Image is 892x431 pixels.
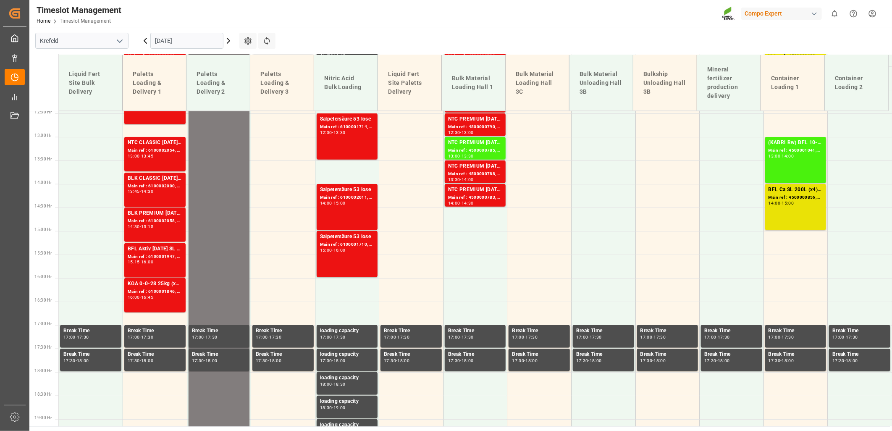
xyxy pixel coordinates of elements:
div: 18:00 [205,359,218,363]
div: 18:00 [320,382,332,386]
div: 16:00 [141,260,153,264]
div: 17:30 [654,335,666,339]
div: Main ref : 6100002000, 2000001288 [128,183,182,190]
button: Compo Expert [741,5,825,21]
div: BLK CLASSIC [DATE]+3+TE 600kg BBSOB DF 25kg (x36) DENTC PREMIUM [DATE]+3+TE 600kg BBBLK PREMIUM [... [128,174,182,183]
div: 17:00 [640,335,653,339]
div: Break Time [384,327,438,335]
div: 14:30 [128,225,140,229]
div: loading capacity [320,374,375,382]
div: 13:00 [448,154,460,158]
div: Break Time [192,350,247,359]
div: 18:00 [590,359,602,363]
div: Liquid Fert Site Bulk Delivery [66,66,115,100]
div: 17:30 [128,359,140,363]
span: 17:00 Hr [34,321,52,326]
div: 15:00 [320,248,332,252]
div: 18:00 [141,359,153,363]
div: - [268,359,269,363]
div: Break Time [704,350,759,359]
input: DD.MM.YYYY [150,33,223,49]
div: 17:30 [256,359,268,363]
div: - [76,335,77,339]
div: - [780,335,782,339]
div: 17:30 [192,359,204,363]
div: - [460,131,462,134]
div: Main ref : 4500001041, 2000000776 [769,147,823,154]
div: Paletts Loading & Delivery 3 [257,66,307,100]
div: Main ref : 4500000856, 2000000727 [769,194,823,201]
div: - [140,359,141,363]
div: Break Time [769,350,823,359]
div: 14:30 [462,201,474,205]
div: 12:30 [320,131,332,134]
div: Salpetersäure 53 lose [320,233,375,241]
div: Break Time [192,327,247,335]
div: Break Time [576,327,631,335]
div: - [140,295,141,299]
div: loading capacity [320,421,375,429]
div: 13:30 [333,131,346,134]
div: 13:45 [128,189,140,193]
div: 17:30 [205,335,218,339]
div: - [204,335,205,339]
div: - [652,335,653,339]
span: 16:30 Hr [34,298,52,302]
div: Paletts Loading & Delivery 2 [193,66,243,100]
span: 18:00 Hr [34,368,52,373]
div: 17:30 [397,335,409,339]
div: - [652,359,653,363]
div: Main ref : 6100001947, 2000001300 [128,253,182,260]
div: Break Time [640,327,695,335]
div: 17:30 [512,359,524,363]
div: Break Time [63,327,118,335]
div: Break Time [512,327,567,335]
div: 17:30 [77,335,89,339]
img: Screenshot%202023-09-29%20at%2010.02.21.png_1712312052.png [722,6,735,21]
span: 15:30 Hr [34,251,52,255]
div: 13:00 [462,131,474,134]
div: 14:00 [320,201,332,205]
div: 13:30 [462,154,474,158]
div: Break Time [832,350,887,359]
div: 18:00 [269,359,281,363]
div: Break Time [512,350,567,359]
div: Break Time [384,350,438,359]
div: 14:00 [769,201,781,205]
div: Bulk Material Loading Hall 3C [512,66,562,100]
div: loading capacity [320,350,375,359]
div: Bulkship Unloading Hall 3B [640,66,690,100]
div: Main ref : 6100001714, 2000001425 [320,124,375,131]
div: 15:15 [128,260,140,264]
div: Main ref : 6100002011, 2000001538 [320,194,375,201]
div: Break Time [704,327,759,335]
div: 16:00 [128,295,140,299]
span: 12:30 Hr [34,110,52,114]
div: Main ref : 4500000783, 2000000504 [448,194,503,201]
div: Liquid Fert Site Paletts Delivery [385,66,435,100]
div: - [460,335,462,339]
div: 17:30 [718,335,730,339]
div: Main ref : 4500000790, 2000000504 [448,124,503,131]
div: 17:30 [526,335,538,339]
div: Salpetersäure 53 lose [320,186,375,194]
div: - [76,359,77,363]
div: 18:00 [333,359,346,363]
span: 16:00 Hr [34,274,52,279]
div: - [332,335,333,339]
div: NTC CLASSIC [DATE] 25kg (x42) INTESG 12 NPK [DATE] 25kg (x42) INTTPL Natura [MEDICAL_DATA] [DATE]... [128,139,182,147]
div: Container Loading 2 [832,71,882,95]
div: - [332,131,333,134]
div: 17:00 [63,335,76,339]
div: 17:30 [462,335,474,339]
div: - [396,335,397,339]
div: 19:00 [333,406,346,410]
div: 15:15 [141,225,153,229]
div: 13:00 [769,154,781,158]
span: 15:00 Hr [34,227,52,232]
div: - [332,248,333,252]
div: Main ref : 4500000788, 2000000504 [448,171,503,178]
div: 18:30 [333,382,346,386]
div: 13:00 [128,154,140,158]
div: - [140,154,141,158]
